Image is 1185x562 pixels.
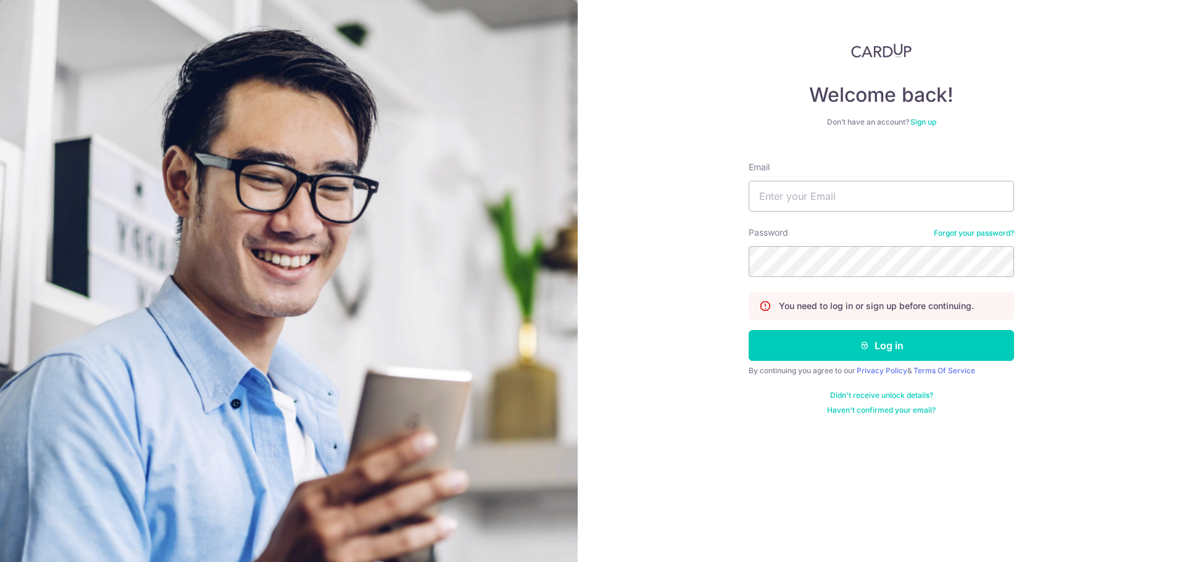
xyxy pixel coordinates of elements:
p: You need to log in or sign up before continuing. [779,300,974,312]
a: Privacy Policy [857,366,907,375]
a: Sign up [910,117,936,126]
label: Password [749,226,788,239]
a: Terms Of Service [913,366,975,375]
h4: Welcome back! [749,83,1014,107]
button: Log in [749,330,1014,361]
label: Email [749,161,770,173]
div: By continuing you agree to our & [749,366,1014,376]
img: CardUp Logo [851,43,912,58]
a: Haven't confirmed your email? [827,405,936,415]
a: Forgot your password? [934,228,1014,238]
div: Don’t have an account? [749,117,1014,127]
input: Enter your Email [749,181,1014,212]
a: Didn't receive unlock details? [830,391,933,400]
